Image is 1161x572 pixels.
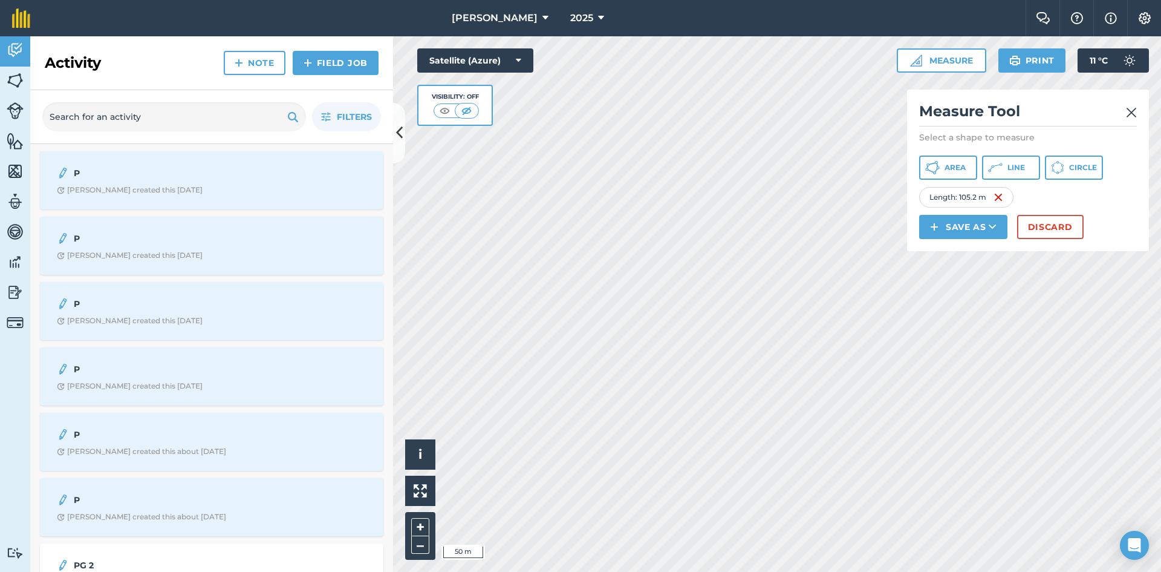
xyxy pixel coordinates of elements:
img: svg+xml;base64,PHN2ZyB4bWxucz0iaHR0cDovL3d3dy53My5vcmcvMjAwMC9zdmciIHdpZHRoPSIxNCIgaGVpZ2h0PSIyNC... [930,220,938,234]
div: [PERSON_NAME] created this [DATE] [57,316,203,326]
button: Measure [897,48,986,73]
img: svg+xml;base64,PD94bWwgdmVyc2lvbj0iMS4wIiBlbmNvZGluZz0idXRmLTgiPz4KPCEtLSBHZW5lcmF0b3I6IEFkb2JlIE... [57,231,69,246]
strong: P [74,166,265,180]
a: PClock with arrow pointing clockwise[PERSON_NAME] created this [DATE] [47,289,376,333]
img: svg+xml;base64,PD94bWwgdmVyc2lvbj0iMS4wIiBlbmNvZGluZz0idXRmLTgiPz4KPCEtLSBHZW5lcmF0b3I6IEFkb2JlIE... [57,362,69,376]
img: svg+xml;base64,PD94bWwgdmVyc2lvbj0iMS4wIiBlbmNvZGluZz0idXRmLTgiPz4KPCEtLSBHZW5lcmF0b3I6IEFkb2JlIE... [7,102,24,119]
a: Field Job [293,51,379,75]
img: svg+xml;base64,PD94bWwgdmVyc2lvbj0iMS4wIiBlbmNvZGluZz0idXRmLTgiPz4KPCEtLSBHZW5lcmF0b3I6IEFkb2JlIE... [7,283,24,301]
div: Open Intercom Messenger [1120,531,1149,560]
div: Length : 105.2 m [919,187,1013,208]
span: i [418,447,422,462]
img: svg+xml;base64,PD94bWwgdmVyc2lvbj0iMS4wIiBlbmNvZGluZz0idXRmLTgiPz4KPCEtLSBHZW5lcmF0b3I6IEFkb2JlIE... [7,547,24,559]
img: svg+xml;base64,PHN2ZyB4bWxucz0iaHR0cDovL3d3dy53My5vcmcvMjAwMC9zdmciIHdpZHRoPSI1NiIgaGVpZ2h0PSI2MC... [7,71,24,90]
span: 11 ° C [1090,48,1108,73]
img: svg+xml;base64,PHN2ZyB4bWxucz0iaHR0cDovL3d3dy53My5vcmcvMjAwMC9zdmciIHdpZHRoPSIyMiIgaGVpZ2h0PSIzMC... [1126,105,1137,120]
div: [PERSON_NAME] created this [DATE] [57,381,203,391]
img: svg+xml;base64,PHN2ZyB4bWxucz0iaHR0cDovL3d3dy53My5vcmcvMjAwMC9zdmciIHdpZHRoPSI1NiIgaGVpZ2h0PSI2MC... [7,162,24,180]
img: svg+xml;base64,PHN2ZyB4bWxucz0iaHR0cDovL3d3dy53My5vcmcvMjAwMC9zdmciIHdpZHRoPSIxNCIgaGVpZ2h0PSIyNC... [304,56,312,70]
img: Two speech bubbles overlapping with the left bubble in the forefront [1036,12,1050,24]
img: Four arrows, one pointing top left, one top right, one bottom right and the last bottom left [414,484,427,498]
img: svg+xml;base64,PHN2ZyB4bWxucz0iaHR0cDovL3d3dy53My5vcmcvMjAwMC9zdmciIHdpZHRoPSIxNyIgaGVpZ2h0PSIxNy... [1105,11,1117,25]
img: svg+xml;base64,PD94bWwgdmVyc2lvbj0iMS4wIiBlbmNvZGluZz0idXRmLTgiPz4KPCEtLSBHZW5lcmF0b3I6IEFkb2JlIE... [57,297,69,311]
img: svg+xml;base64,PHN2ZyB4bWxucz0iaHR0cDovL3d3dy53My5vcmcvMjAwMC9zdmciIHdpZHRoPSI1MCIgaGVpZ2h0PSI0MC... [459,105,474,117]
span: Line [1007,163,1025,173]
img: svg+xml;base64,PD94bWwgdmVyc2lvbj0iMS4wIiBlbmNvZGluZz0idXRmLTgiPz4KPCEtLSBHZW5lcmF0b3I6IEFkb2JlIE... [7,223,24,241]
img: A question mark icon [1070,12,1084,24]
button: Area [919,156,977,180]
img: svg+xml;base64,PD94bWwgdmVyc2lvbj0iMS4wIiBlbmNvZGluZz0idXRmLTgiPz4KPCEtLSBHZW5lcmF0b3I6IEFkb2JlIE... [1117,48,1142,73]
img: svg+xml;base64,PD94bWwgdmVyc2lvbj0iMS4wIiBlbmNvZGluZz0idXRmLTgiPz4KPCEtLSBHZW5lcmF0b3I6IEFkb2JlIE... [57,166,69,180]
img: Clock with arrow pointing clockwise [57,513,65,521]
span: Circle [1069,163,1097,173]
img: Clock with arrow pointing clockwise [57,252,65,260]
strong: P [74,428,265,441]
button: Line [982,156,1040,180]
img: svg+xml;base64,PD94bWwgdmVyc2lvbj0iMS4wIiBlbmNvZGluZz0idXRmLTgiPz4KPCEtLSBHZW5lcmF0b3I6IEFkb2JlIE... [57,427,69,442]
img: svg+xml;base64,PHN2ZyB4bWxucz0iaHR0cDovL3d3dy53My5vcmcvMjAwMC9zdmciIHdpZHRoPSI1MCIgaGVpZ2h0PSI0MC... [437,105,452,117]
button: Circle [1045,156,1103,180]
button: + [411,518,429,536]
button: – [411,536,429,554]
div: [PERSON_NAME] created this about [DATE] [57,512,226,522]
img: svg+xml;base64,PD94bWwgdmVyc2lvbj0iMS4wIiBlbmNvZGluZz0idXRmLTgiPz4KPCEtLSBHZW5lcmF0b3I6IEFkb2JlIE... [7,192,24,211]
a: PClock with arrow pointing clockwise[PERSON_NAME] created this [DATE] [47,355,376,398]
img: svg+xml;base64,PD94bWwgdmVyc2lvbj0iMS4wIiBlbmNvZGluZz0idXRmLTgiPz4KPCEtLSBHZW5lcmF0b3I6IEFkb2JlIE... [7,314,24,331]
img: svg+xml;base64,PD94bWwgdmVyc2lvbj0iMS4wIiBlbmNvZGluZz0idXRmLTgiPz4KPCEtLSBHZW5lcmF0b3I6IEFkb2JlIE... [57,493,69,507]
a: PClock with arrow pointing clockwise[PERSON_NAME] created this [DATE] [47,159,376,202]
div: [PERSON_NAME] created this [DATE] [57,251,203,260]
img: Clock with arrow pointing clockwise [57,317,65,325]
span: 2025 [570,11,593,25]
img: svg+xml;base64,PHN2ZyB4bWxucz0iaHR0cDovL3d3dy53My5vcmcvMjAwMC9zdmciIHdpZHRoPSIxNCIgaGVpZ2h0PSIyNC... [235,56,243,70]
button: i [405,439,435,470]
strong: PG 2 [74,559,265,572]
img: Clock with arrow pointing clockwise [57,448,65,456]
button: Print [998,48,1066,73]
button: 11 °C [1078,48,1149,73]
div: Visibility: Off [432,92,479,102]
button: Save as [919,215,1007,239]
img: fieldmargin Logo [12,8,30,28]
h2: Activity [45,53,101,73]
img: A cog icon [1137,12,1152,24]
img: svg+xml;base64,PD94bWwgdmVyc2lvbj0iMS4wIiBlbmNvZGluZz0idXRmLTgiPz4KPCEtLSBHZW5lcmF0b3I6IEFkb2JlIE... [7,41,24,59]
img: svg+xml;base64,PHN2ZyB4bWxucz0iaHR0cDovL3d3dy53My5vcmcvMjAwMC9zdmciIHdpZHRoPSIxNiIgaGVpZ2h0PSIyNC... [994,190,1003,205]
button: Satellite (Azure) [417,48,533,73]
span: Area [945,163,966,173]
img: svg+xml;base64,PHN2ZyB4bWxucz0iaHR0cDovL3d3dy53My5vcmcvMjAwMC9zdmciIHdpZHRoPSI1NiIgaGVpZ2h0PSI2MC... [7,132,24,150]
img: Clock with arrow pointing clockwise [57,186,65,194]
p: Select a shape to measure [919,131,1137,143]
div: [PERSON_NAME] created this about [DATE] [57,447,226,456]
a: PClock with arrow pointing clockwise[PERSON_NAME] created this [DATE] [47,224,376,268]
span: Filters [337,110,372,123]
div: [PERSON_NAME] created this [DATE] [57,185,203,195]
img: Clock with arrow pointing clockwise [57,383,65,390]
h2: Measure Tool [919,102,1137,127]
strong: P [74,493,265,507]
img: svg+xml;base64,PHN2ZyB4bWxucz0iaHR0cDovL3d3dy53My5vcmcvMjAwMC9zdmciIHdpZHRoPSIxOSIgaGVpZ2h0PSIyNC... [1009,53,1021,68]
a: PClock with arrow pointing clockwise[PERSON_NAME] created this about [DATE] [47,420,376,464]
img: svg+xml;base64,PHN2ZyB4bWxucz0iaHR0cDovL3d3dy53My5vcmcvMjAwMC9zdmciIHdpZHRoPSIxOSIgaGVpZ2h0PSIyNC... [287,110,299,124]
strong: P [74,297,265,311]
a: PClock with arrow pointing clockwise[PERSON_NAME] created this about [DATE] [47,485,376,529]
button: Filters [312,102,381,131]
span: [PERSON_NAME] [452,11,538,25]
a: Note [224,51,285,75]
strong: P [74,363,265,376]
strong: P [74,232,265,245]
img: svg+xml;base64,PD94bWwgdmVyc2lvbj0iMS4wIiBlbmNvZGluZz0idXRmLTgiPz4KPCEtLSBHZW5lcmF0b3I6IEFkb2JlIE... [7,253,24,271]
img: Ruler icon [910,54,922,67]
button: Discard [1017,215,1084,239]
input: Search for an activity [42,102,306,131]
